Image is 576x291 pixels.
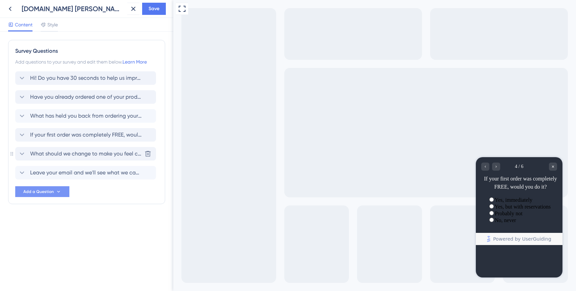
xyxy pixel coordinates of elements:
[23,189,54,194] span: Add a Question
[123,59,147,65] a: Learn More
[15,47,158,55] div: Survey Questions
[303,157,389,277] iframe: UserGuiding Survey
[30,93,142,101] span: Have you already ordered one of your products to see how it turns out?
[149,5,159,13] span: Save
[30,112,142,120] span: What has held you back from ordering your product so far?
[30,74,142,82] span: Hi! Do you have 30 seconds to help us improve your experience?
[15,186,69,197] button: Add a Question
[30,169,142,177] span: Leave your email and we'll see what we can do for you
[47,21,58,29] span: Style
[15,21,32,29] span: Content
[22,4,125,14] div: [DOMAIN_NAME] [PERSON_NAME] EN
[15,58,158,66] div: Add questions to your survey and edit them below.
[142,3,166,15] button: Save
[30,150,142,158] span: What should we change to make you feel confident in ordering?
[30,131,142,139] span: If your first order was completely FREE, would you do it?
